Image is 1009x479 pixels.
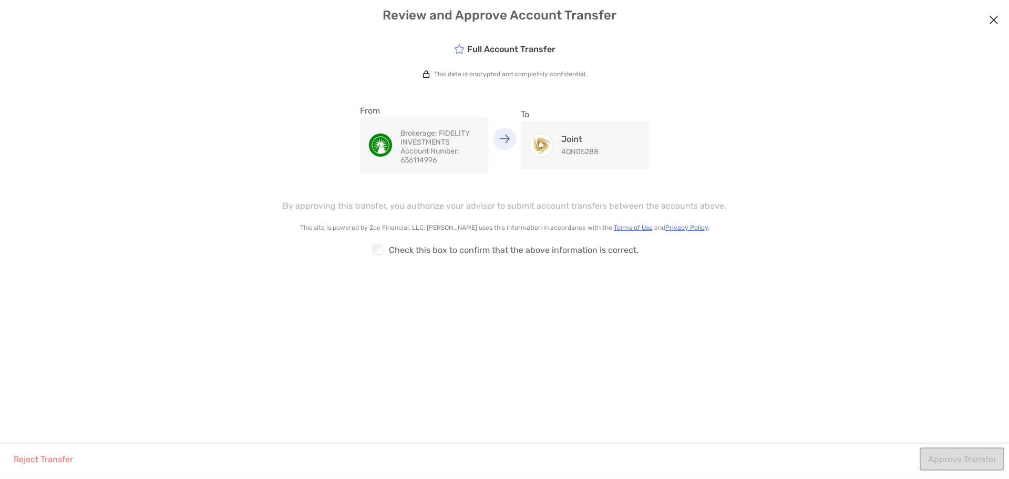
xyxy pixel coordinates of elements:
[986,13,1002,28] button: Close modal
[369,134,392,157] img: image
[400,129,437,138] span: Brokerage:
[561,134,599,144] h4: Joint
[423,70,430,78] img: icon lock
[5,447,81,471] button: Reject Transfer
[158,238,851,262] div: Check this box to confirm that the above information is correct.
[530,134,553,157] img: Joint
[454,44,555,55] h5: Full Account Transfer
[283,199,726,212] p: By approving this transfer, you authorize your advisor to submit account transfers between the ac...
[665,224,708,231] a: Privacy Policy
[434,70,587,78] p: This data is encrypted and completely confidential.
[400,129,480,147] p: FIDELITY INVESTMENTS
[499,134,510,143] img: Icon arrow
[158,224,851,231] p: This site is powered by Zoe Financial, LLC. [PERSON_NAME] uses this information in accordance wit...
[521,108,649,121] p: To
[561,147,599,156] p: 4QN05288
[360,104,488,117] p: From
[400,147,459,156] span: Account Number:
[9,8,1000,23] h4: Review and Approve Account Transfer
[400,147,480,165] p: 636114996
[614,224,653,231] a: Terms of Use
